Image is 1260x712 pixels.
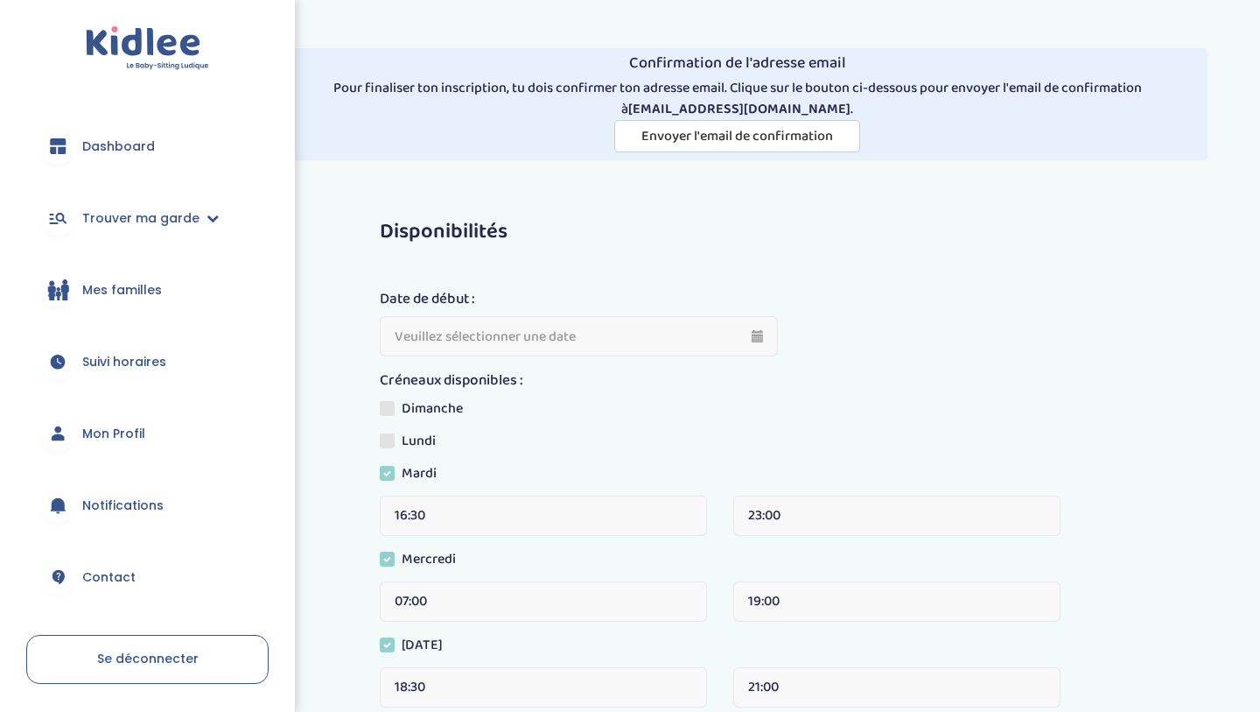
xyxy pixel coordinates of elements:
label: Créneaux disponibles : [380,370,523,392]
a: Trouver ma garde [26,187,269,250]
label: Mardi [380,463,450,490]
a: Suivi horaires [26,330,269,393]
span: Notifications [82,497,164,515]
span: Contact [82,568,136,587]
button: Envoyer l'email de confirmation [614,120,860,152]
label: Dimanche [380,398,476,425]
a: Notifications [26,474,269,537]
label: Date de début : [380,288,475,311]
span: Envoyer l'email de confirmation [641,125,833,147]
a: Contact [26,546,269,609]
label: Lundi [380,431,449,457]
span: Mes familles [82,281,162,300]
h3: Disponibilités [380,221,1202,243]
a: Mon Profil [26,402,269,465]
h4: Confirmation de l'adresse email [274,55,1201,73]
strong: [EMAIL_ADDRESS][DOMAIN_NAME] [628,98,850,120]
span: Dashboard [82,137,155,156]
span: Mon Profil [82,425,145,443]
label: [DATE] [380,635,456,661]
a: Se déconnecter [26,635,269,684]
a: Dashboard [26,115,269,178]
span: Suivi horaires [82,353,166,371]
input: Veuillez sélectionner une date [380,316,778,356]
label: Mercredi [380,549,469,575]
span: Se déconnecter [97,650,199,667]
a: Mes familles [26,258,269,321]
img: logo.svg [86,26,209,71]
p: Pour finaliser ton inscription, tu dois confirmer ton adresse email. Clique sur le bouton ci-dess... [274,78,1201,120]
span: Trouver ma garde [82,209,199,228]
